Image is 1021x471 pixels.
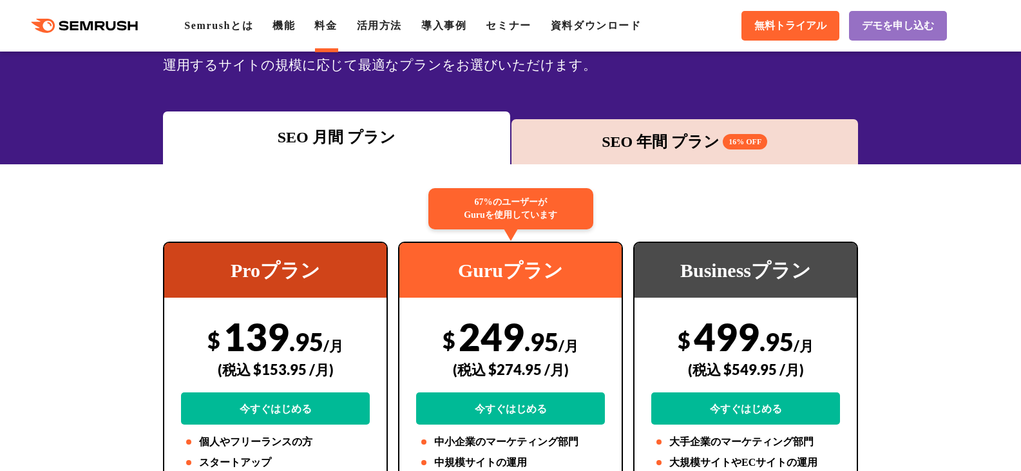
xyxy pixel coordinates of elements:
[443,327,455,353] span: $
[181,434,370,450] li: 個人やフリーランスの方
[558,337,578,354] span: /月
[184,20,253,31] a: Semrushとは
[272,20,295,31] a: 機能
[524,327,558,356] span: .95
[181,347,370,392] div: (税込 $153.95 /月)
[759,327,794,356] span: .95
[181,392,370,425] a: 今すぐはじめる
[399,243,622,298] div: Guruプラン
[416,434,605,450] li: 中小企業のマーケティング部門
[416,314,605,425] div: 249
[723,134,767,149] span: 16% OFF
[551,20,642,31] a: 資料ダウンロード
[741,11,839,41] a: 無料トライアル
[181,314,370,425] div: 139
[314,20,337,31] a: 料金
[181,455,370,470] li: スタートアップ
[651,434,840,450] li: 大手企業のマーケティング部門
[416,392,605,425] a: 今すぐはじめる
[754,19,826,33] span: 無料トライアル
[163,30,858,77] div: SEOの3つの料金プランから、広告・SNS・市場調査ツールキットをご用意しています。業務領域や会社の規模、運用するサイトの規模に応じて最適なプランをお選びいただけます。
[651,392,840,425] a: 今すぐはじめる
[794,337,814,354] span: /月
[518,130,852,153] div: SEO 年間 プラン
[421,20,466,31] a: 導入事例
[862,19,934,33] span: デモを申し込む
[651,314,840,425] div: 499
[416,455,605,470] li: 中規模サイトの運用
[651,455,840,470] li: 大規模サイトやECサイトの運用
[678,327,691,353] span: $
[164,243,386,298] div: Proプラン
[428,188,593,229] div: 67%のユーザーが Guruを使用しています
[169,126,504,149] div: SEO 月間 プラン
[849,11,947,41] a: デモを申し込む
[207,327,220,353] span: $
[323,337,343,354] span: /月
[651,347,840,392] div: (税込 $549.95 /月)
[635,243,857,298] div: Businessプラン
[486,20,531,31] a: セミナー
[357,20,402,31] a: 活用方法
[289,327,323,356] span: .95
[416,347,605,392] div: (税込 $274.95 /月)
